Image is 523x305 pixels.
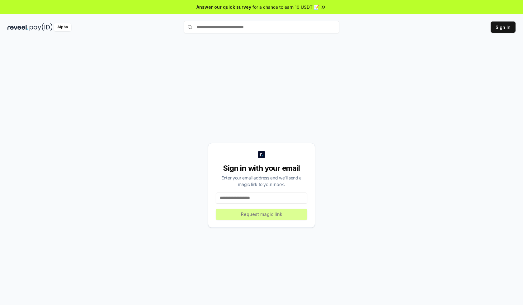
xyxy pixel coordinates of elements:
[216,174,307,188] div: Enter your email address and we’ll send a magic link to your inbox.
[54,23,71,31] div: Alpha
[491,21,516,33] button: Sign In
[196,4,251,10] span: Answer our quick survey
[30,23,53,31] img: pay_id
[216,163,307,173] div: Sign in with your email
[258,151,265,158] img: logo_small
[7,23,28,31] img: reveel_dark
[252,4,319,10] span: for a chance to earn 10 USDT 📝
